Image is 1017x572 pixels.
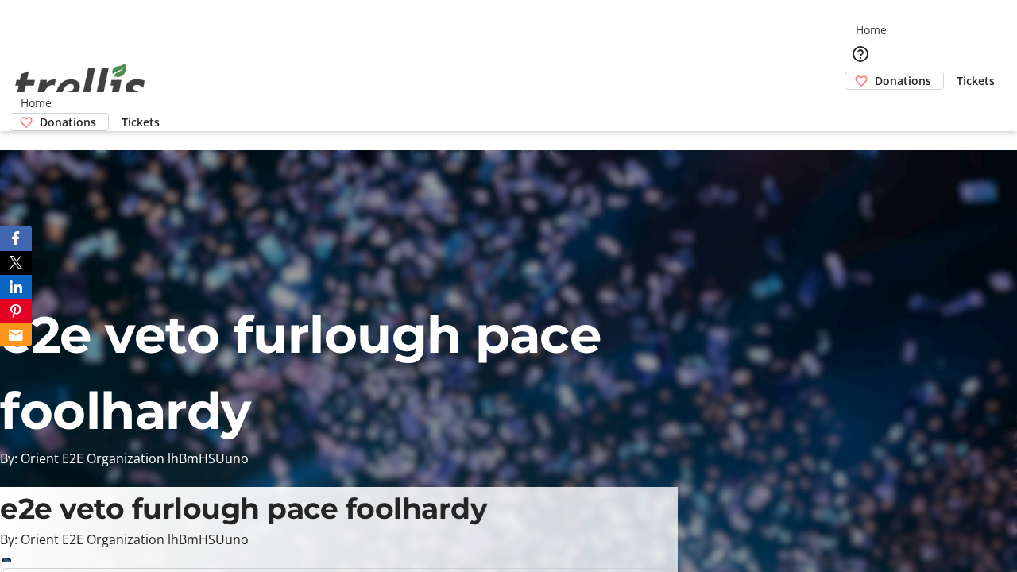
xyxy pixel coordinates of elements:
[109,114,172,130] a: Tickets
[845,21,896,38] a: Home
[21,95,52,111] span: Home
[10,46,151,126] img: Orient E2E Organization lhBmHSUuno's Logo
[856,21,887,38] span: Home
[845,38,876,70] button: Help
[122,114,160,130] span: Tickets
[957,72,995,89] span: Tickets
[944,72,1007,89] a: Tickets
[10,95,61,111] a: Home
[845,90,876,122] button: Cart
[875,72,931,89] span: Donations
[40,114,96,130] span: Donations
[10,113,109,131] a: Donations
[845,71,944,90] a: Donations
